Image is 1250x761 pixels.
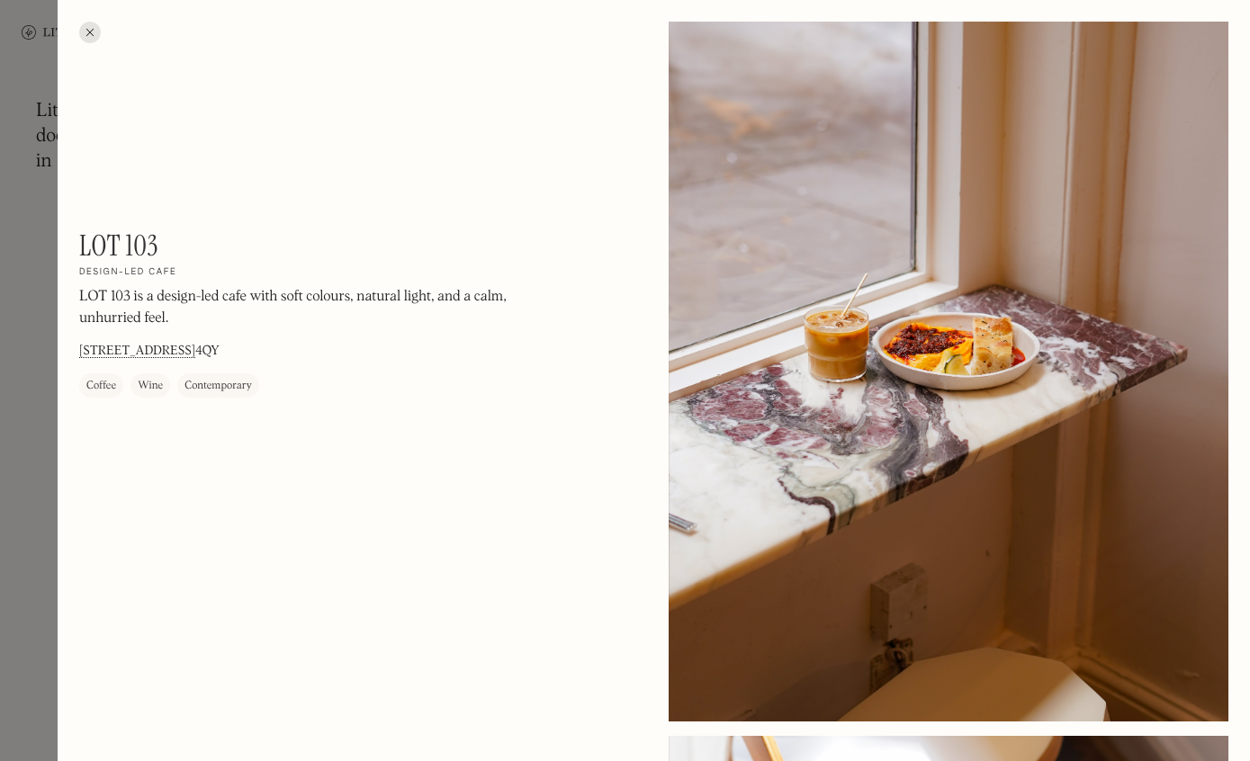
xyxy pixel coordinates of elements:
[86,377,116,395] div: Coffee
[79,286,565,329] p: LOT 103 is a design-led cafe with soft colours, natural light, and a calm, unhurried feel.
[79,266,176,279] h2: Design-led cafe
[79,228,158,263] h1: LOT 103
[138,377,163,395] div: Wine
[79,342,220,361] p: 4QY
[184,377,252,395] div: Contemporary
